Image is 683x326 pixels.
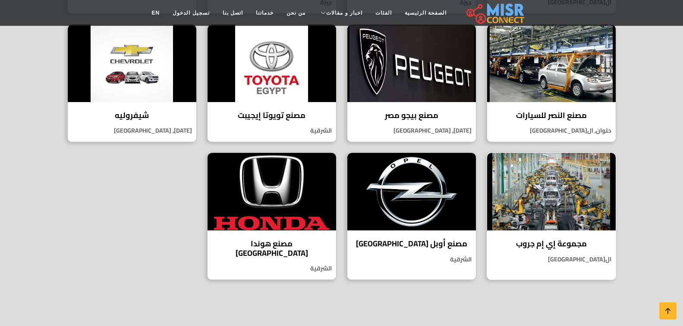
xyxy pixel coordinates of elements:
[74,111,190,120] h4: شيفروليه
[369,5,398,21] a: الفئات
[494,111,609,120] h4: مصنع النصر للسيارات
[166,5,216,21] a: تسجيل الدخول
[208,126,336,135] p: الشرقية
[482,24,621,143] a: مصنع النصر للسيارات مصنع النصر للسيارات حلوان, ال[GEOGRAPHIC_DATA]
[62,24,202,143] a: شيفروليه شيفروليه [DATE], [GEOGRAPHIC_DATA]
[68,126,196,135] p: [DATE], [GEOGRAPHIC_DATA]
[145,5,167,21] a: EN
[347,153,476,230] img: مصنع أوبل مصر
[398,5,453,21] a: الصفحة الرئيسية
[202,152,342,280] a: مصنع هوندا مصر مصنع هوندا [GEOGRAPHIC_DATA] الشرقية
[487,25,616,102] img: مصنع النصر للسيارات
[208,153,336,230] img: مصنع هوندا مصر
[354,239,469,248] h4: مصنع أوبل [GEOGRAPHIC_DATA]
[214,111,330,120] h4: مصنع تويوتا إيجيبت
[68,25,196,102] img: شيفروليه
[342,152,482,280] a: مصنع أوبل مصر مصنع أوبل [GEOGRAPHIC_DATA] الشرقية
[347,126,476,135] p: [DATE], [GEOGRAPHIC_DATA]
[347,25,476,102] img: مصنع بيجو مصر
[354,111,469,120] h4: مصنع بيجو مصر
[482,152,621,280] a: مجموعة إي إم جروب مجموعة إي إم جروب ال[GEOGRAPHIC_DATA]
[216,5,249,21] a: اتصل بنا
[312,5,369,21] a: اخبار و مقالات
[487,255,616,264] p: ال[GEOGRAPHIC_DATA]
[214,239,330,258] h4: مصنع هوندا [GEOGRAPHIC_DATA]
[208,264,336,273] p: الشرقية
[202,24,342,143] a: مصنع تويوتا إيجيبت مصنع تويوتا إيجيبت الشرقية
[208,25,336,102] img: مصنع تويوتا إيجيبت
[280,5,312,21] a: من نحن
[342,24,482,143] a: مصنع بيجو مصر مصنع بيجو مصر [DATE], [GEOGRAPHIC_DATA]
[494,239,609,248] h4: مجموعة إي إم جروب
[347,255,476,264] p: الشرقية
[487,126,616,135] p: حلوان, ال[GEOGRAPHIC_DATA]
[487,153,616,230] img: مجموعة إي إم جروب
[326,9,362,17] span: اخبار و مقالات
[466,2,524,24] img: main.misr_connect
[249,5,280,21] a: خدماتنا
